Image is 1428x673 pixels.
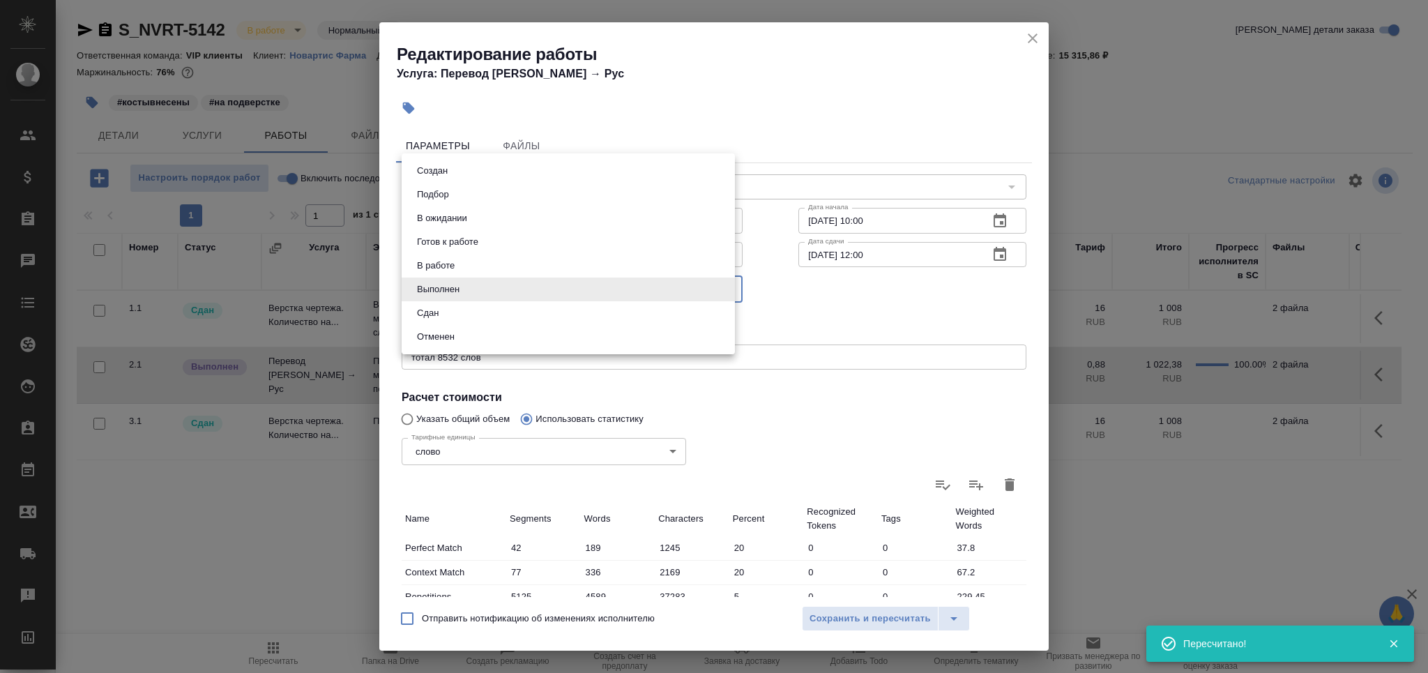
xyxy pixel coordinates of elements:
button: В работе [413,258,459,273]
button: Сдан [413,305,443,321]
button: Выполнен [413,282,464,297]
button: Отменен [413,329,459,345]
button: Создан [413,163,452,179]
div: Пересчитано! [1183,637,1367,651]
button: Подбор [413,187,453,202]
button: Готов к работе [413,234,483,250]
button: В ожидании [413,211,471,226]
button: Закрыть [1379,637,1408,650]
